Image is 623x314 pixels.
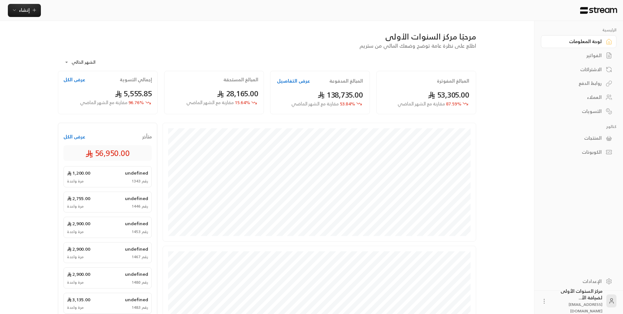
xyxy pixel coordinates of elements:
[549,38,602,45] div: لوحة المعلومات
[80,99,144,106] span: 96.76 %
[67,170,90,176] span: 1,200.00
[541,105,616,118] a: التسويات
[67,246,90,252] span: 2,900.00
[549,66,602,73] div: الاشتراكات
[67,195,90,202] span: 2,755.00
[217,87,258,100] span: 28,165.00
[551,288,602,314] div: مركز السنوات الأولى لضيافة الأ...
[549,108,602,115] div: التسويات
[125,271,148,277] span: undefined
[580,7,618,14] img: Logo
[67,296,90,303] span: 3,135.00
[277,78,310,84] button: عرض التفاصيل
[541,63,616,76] a: الاشتراكات
[549,278,602,285] div: الإعدادات
[67,305,84,310] span: مرة واحدة
[131,305,148,310] span: رقم 1483
[67,179,84,184] span: مرة واحدة
[541,27,616,33] p: الرئيسية
[67,280,84,285] span: مرة واحدة
[85,148,130,158] span: 56,950.00
[541,91,616,104] a: العملاء
[63,76,85,83] button: عرض الكل
[437,78,469,84] h2: المبالغ المفوترة
[63,133,85,140] button: عرض الكل
[541,49,616,62] a: الفواتير
[549,52,602,59] div: الفواتير
[549,135,602,141] div: المنتجات
[131,229,148,234] span: رقم 1453
[549,94,602,101] div: العملاء
[115,87,152,100] span: 5,555.85
[291,101,355,107] span: 53.84 %
[58,31,476,42] div: مرحبًا مركز السنوات الأولى
[67,271,90,277] span: 2,900.00
[67,229,84,234] span: مرة واحدة
[67,254,84,259] span: مرة واحدة
[120,76,152,83] h2: إجمالي التسوية
[398,100,445,108] span: مقارنة مع الشهر الماضي
[142,133,152,140] span: متأخر
[549,80,602,86] div: روابط الدفع
[186,98,234,106] span: مقارنة مع الشهر الماضي
[541,124,616,129] p: كتالوج
[291,100,339,108] span: مقارنة مع الشهر الماضي
[541,35,616,48] a: لوحة المعلومات
[131,179,148,184] span: رقم 1343
[549,149,602,155] div: الكوبونات
[80,98,128,106] span: مقارنة مع الشهر الماضي
[131,204,148,209] span: رقم 1446
[131,254,148,259] span: رقم 1467
[125,246,148,252] span: undefined
[398,101,461,107] span: 87.59 %
[19,6,30,14] span: إنشاء
[541,132,616,145] a: المنتجات
[67,220,90,227] span: 2,900.00
[125,170,148,176] span: undefined
[125,296,148,303] span: undefined
[8,4,41,17] button: إنشاء
[223,76,258,83] h2: المبالغ المستحقة
[131,280,148,285] span: رقم 1480
[359,41,476,50] span: اطلع على نظرة عامة توضح وضعك المالي من ستريم
[125,220,148,227] span: undefined
[125,195,148,202] span: undefined
[541,275,616,288] a: الإعدادات
[541,146,616,159] a: الكوبونات
[318,88,363,102] span: 138,735.00
[61,54,110,71] div: الشهر الحالي
[541,77,616,90] a: روابط الدفع
[186,99,250,106] span: 15.64 %
[428,88,469,102] span: 53,305.00
[67,204,84,209] span: مرة واحدة
[329,78,363,84] h2: المبالغ المدفوعة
